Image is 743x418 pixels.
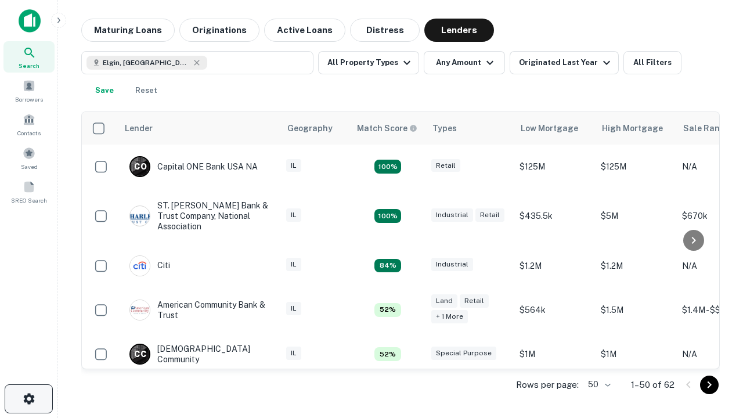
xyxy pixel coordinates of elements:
[3,109,55,140] a: Contacts
[350,112,425,145] th: Capitalize uses an advanced AI algorithm to match your search with the best lender. The match sco...
[130,300,150,320] img: picture
[15,95,43,104] span: Borrowers
[595,112,676,145] th: High Mortgage
[432,121,457,135] div: Types
[431,258,473,271] div: Industrial
[374,259,401,273] div: Matching Properties: 8, hasApolloMatch: undefined
[431,159,460,172] div: Retail
[424,19,494,42] button: Lenders
[3,142,55,174] a: Saved
[286,347,301,360] div: IL
[595,189,676,244] td: $5M
[21,162,38,171] span: Saved
[595,145,676,189] td: $125M
[81,51,313,74] button: Elgin, [GEOGRAPHIC_DATA], [GEOGRAPHIC_DATA]
[130,206,150,226] img: picture
[286,302,301,315] div: IL
[128,79,165,102] button: Reset
[431,310,468,323] div: + 1 more
[179,19,259,42] button: Originations
[3,176,55,207] a: SREO Search
[3,41,55,73] a: Search
[11,196,47,205] span: SREO Search
[700,376,719,394] button: Go to next page
[81,19,175,42] button: Maturing Loans
[287,121,333,135] div: Geography
[350,19,420,42] button: Distress
[17,128,41,138] span: Contacts
[129,300,269,320] div: American Community Bank & Trust
[3,75,55,106] a: Borrowers
[130,256,150,276] img: picture
[519,56,614,70] div: Originated Last Year
[514,244,595,288] td: $1.2M
[514,145,595,189] td: $125M
[286,258,301,271] div: IL
[19,9,41,33] img: capitalize-icon.png
[125,121,153,135] div: Lender
[374,209,401,223] div: Matching Properties: 17, hasApolloMatch: undefined
[280,112,350,145] th: Geography
[19,61,39,70] span: Search
[129,344,269,365] div: [DEMOGRAPHIC_DATA] Community
[86,79,123,102] button: Save your search to get updates of matches that match your search criteria.
[583,376,612,393] div: 50
[357,122,417,135] div: Capitalize uses an advanced AI algorithm to match your search with the best lender. The match sco...
[374,160,401,174] div: Matching Properties: 16, hasApolloMatch: undefined
[264,19,345,42] button: Active Loans
[475,208,504,222] div: Retail
[424,51,505,74] button: Any Amount
[134,161,146,173] p: C O
[510,51,619,74] button: Originated Last Year
[623,51,681,74] button: All Filters
[431,208,473,222] div: Industrial
[514,288,595,332] td: $564k
[357,122,415,135] h6: Match Score
[118,112,280,145] th: Lender
[521,121,578,135] div: Low Mortgage
[374,347,401,361] div: Matching Properties: 5, hasApolloMatch: undefined
[374,303,401,317] div: Matching Properties: 5, hasApolloMatch: undefined
[460,294,489,308] div: Retail
[595,288,676,332] td: $1.5M
[516,378,579,392] p: Rows per page:
[129,156,258,177] div: Capital ONE Bank USA NA
[514,332,595,376] td: $1M
[631,378,675,392] p: 1–50 of 62
[129,200,269,232] div: ST. [PERSON_NAME] Bank & Trust Company, National Association
[595,332,676,376] td: $1M
[431,347,496,360] div: Special Purpose
[318,51,419,74] button: All Property Types
[595,244,676,288] td: $1.2M
[685,288,743,344] iframe: Chat Widget
[286,208,301,222] div: IL
[514,112,595,145] th: Low Mortgage
[103,57,190,68] span: Elgin, [GEOGRAPHIC_DATA], [GEOGRAPHIC_DATA]
[431,294,457,308] div: Land
[134,348,146,361] p: C C
[425,112,514,145] th: Types
[602,121,663,135] div: High Mortgage
[286,159,301,172] div: IL
[129,255,170,276] div: Citi
[514,189,595,244] td: $435.5k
